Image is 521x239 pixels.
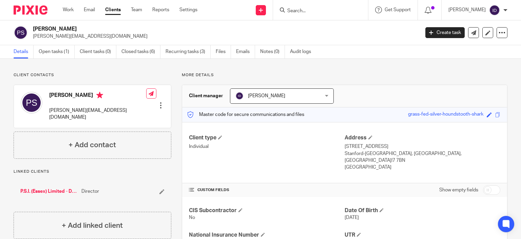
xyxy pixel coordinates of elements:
[33,33,415,40] p: [PERSON_NAME][EMAIL_ADDRESS][DOMAIN_NAME]
[166,45,211,58] a: Recurring tasks (3)
[179,6,197,13] a: Settings
[105,6,121,13] a: Clients
[235,92,244,100] img: svg%3E
[63,6,74,13] a: Work
[345,150,500,164] p: Stanford-[GEOGRAPHIC_DATA], [GEOGRAPHIC_DATA], [GEOGRAPHIC_DATA]!7 7BN
[39,45,75,58] a: Open tasks (1)
[345,207,500,214] h4: Date Of Birth
[236,45,255,58] a: Emails
[84,6,95,13] a: Email
[425,27,465,38] a: Create task
[49,92,146,100] h4: [PERSON_NAME]
[33,25,339,33] h2: [PERSON_NAME]
[260,45,285,58] a: Notes (0)
[80,45,116,58] a: Client tasks (0)
[189,215,195,220] span: No
[21,92,42,114] img: svg%3E
[385,7,411,12] span: Get Support
[131,6,142,13] a: Team
[189,92,223,99] h3: Client manager
[14,25,28,40] img: svg%3E
[345,232,500,239] h4: UTR
[187,111,304,118] p: Master code for secure communications and files
[182,72,507,78] p: More details
[345,215,359,220] span: [DATE]
[14,5,47,15] img: Pixie
[489,5,500,16] img: svg%3E
[14,169,171,174] p: Linked clients
[439,187,478,193] label: Show empty fields
[189,187,345,193] h4: CUSTOM FIELDS
[189,232,345,239] h4: National Insurance Number
[14,72,171,78] p: Client contacts
[96,92,103,99] i: Primary
[345,134,500,141] h4: Address
[189,143,345,150] p: Individual
[216,45,231,58] a: Files
[152,6,169,13] a: Reports
[81,188,99,195] span: Director
[49,107,146,121] p: [PERSON_NAME][EMAIL_ADDRESS][DOMAIN_NAME]
[345,164,500,171] p: [GEOGRAPHIC_DATA]
[448,6,486,13] p: [PERSON_NAME]
[248,93,285,98] span: [PERSON_NAME]
[408,111,483,119] div: grass-fed-silver-houndstooth-shark
[69,140,116,150] h4: + Add contact
[14,45,34,58] a: Details
[121,45,160,58] a: Closed tasks (6)
[189,134,345,141] h4: Client type
[20,188,78,195] a: P.S.I. (Essex) Limited - Dissolved
[287,8,348,14] input: Search
[290,45,316,58] a: Audit logs
[62,220,123,231] h4: + Add linked client
[189,207,345,214] h4: CIS Subcontractor
[345,143,500,150] p: [STREET_ADDRESS]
